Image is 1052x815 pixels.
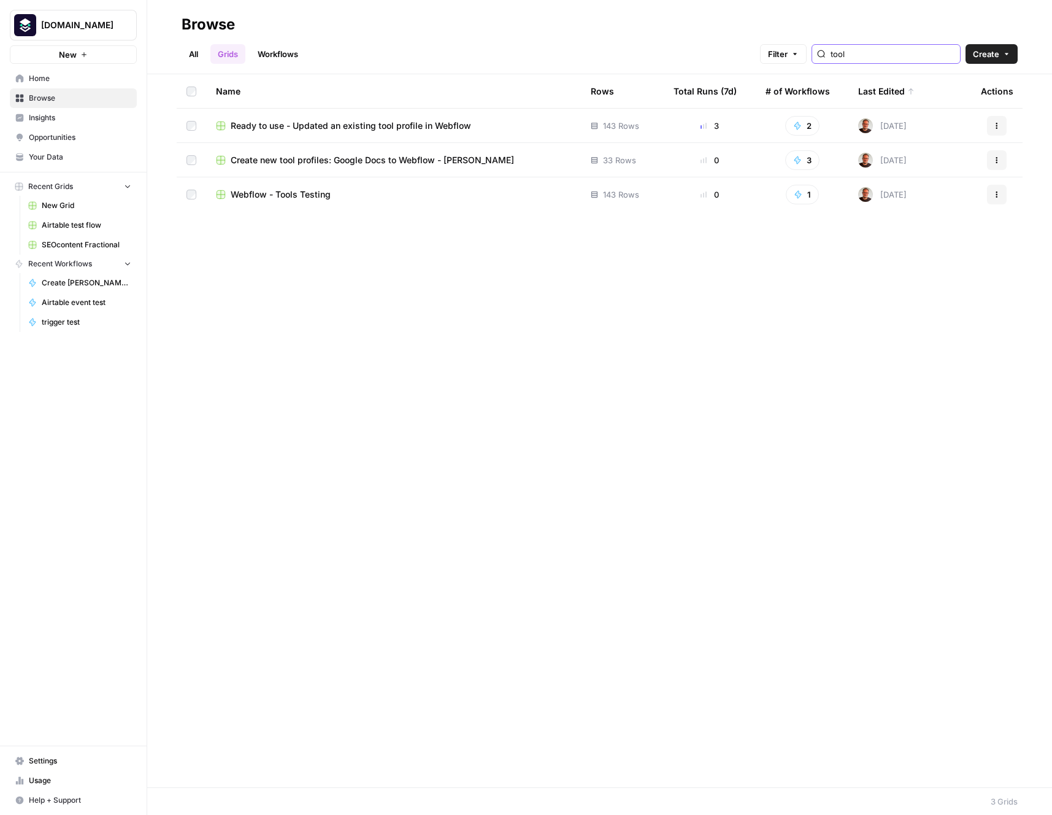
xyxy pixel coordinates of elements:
span: Webflow - Tools Testing [231,188,331,201]
img: 05r7orzsl0v58yrl68db1q04vvfj [858,118,873,133]
span: 33 Rows [603,154,636,166]
div: Actions [981,74,1013,108]
span: Create [973,48,999,60]
div: Total Runs (7d) [674,74,737,108]
button: Workspace: Platformengineering.org [10,10,137,41]
span: Opportunities [29,132,131,143]
span: Help + Support [29,795,131,806]
span: Filter [768,48,788,60]
a: Browse [10,88,137,108]
a: trigger test [23,312,137,332]
div: 0 [674,188,746,201]
span: Ready to use - Updated an existing tool profile in Webflow [231,120,471,132]
span: Recent Workflows [28,258,92,269]
span: New [59,48,77,61]
img: 05r7orzsl0v58yrl68db1q04vvfj [858,187,873,202]
button: Create [966,44,1018,64]
span: Browse [29,93,131,104]
img: 05r7orzsl0v58yrl68db1q04vvfj [858,153,873,168]
a: Settings [10,751,137,771]
span: 143 Rows [603,120,639,132]
div: Name [216,74,571,108]
span: Airtable event test [42,297,131,308]
button: Filter [760,44,807,64]
span: Settings [29,755,131,767]
span: Home [29,73,131,84]
span: Create [PERSON_NAME] post [42,277,131,288]
div: Browse [182,15,235,34]
a: SEOcontent Fractional [23,235,137,255]
div: Last Edited [858,74,915,108]
div: Rows [591,74,614,108]
a: Airtable event test [23,293,137,312]
a: Webflow - Tools Testing [216,188,571,201]
span: trigger test [42,317,131,328]
a: Home [10,69,137,88]
button: 1 [786,185,819,204]
button: 2 [785,116,820,136]
span: 143 Rows [603,188,639,201]
a: New Grid [23,196,137,215]
span: Insights [29,112,131,123]
a: Create new tool profiles: Google Docs to Webflow - [PERSON_NAME] [216,154,571,166]
span: Usage [29,775,131,786]
div: 3 Grids [991,795,1018,808]
span: Recent Grids [28,181,73,192]
div: 3 [674,120,746,132]
a: Insights [10,108,137,128]
a: Airtable test flow [23,215,137,235]
span: SEOcontent Fractional [42,239,131,250]
img: Platformengineering.org Logo [14,14,36,36]
a: Workflows [250,44,305,64]
span: New Grid [42,200,131,211]
button: Help + Support [10,790,137,810]
a: Ready to use - Updated an existing tool profile in Webflow [216,120,571,132]
div: [DATE] [858,118,907,133]
button: New [10,45,137,64]
a: Grids [210,44,245,64]
span: Create new tool profiles: Google Docs to Webflow - [PERSON_NAME] [231,154,514,166]
button: Recent Workflows [10,255,137,273]
span: Your Data [29,152,131,163]
div: [DATE] [858,153,907,168]
button: 3 [785,150,820,170]
a: Your Data [10,147,137,167]
div: [DATE] [858,187,907,202]
a: Create [PERSON_NAME] post [23,273,137,293]
span: [DOMAIN_NAME] [41,19,115,31]
a: Usage [10,771,137,790]
div: 0 [674,154,746,166]
a: Opportunities [10,128,137,147]
a: All [182,44,205,64]
input: Search [831,48,955,60]
div: # of Workflows [766,74,830,108]
button: Recent Grids [10,177,137,196]
span: Airtable test flow [42,220,131,231]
